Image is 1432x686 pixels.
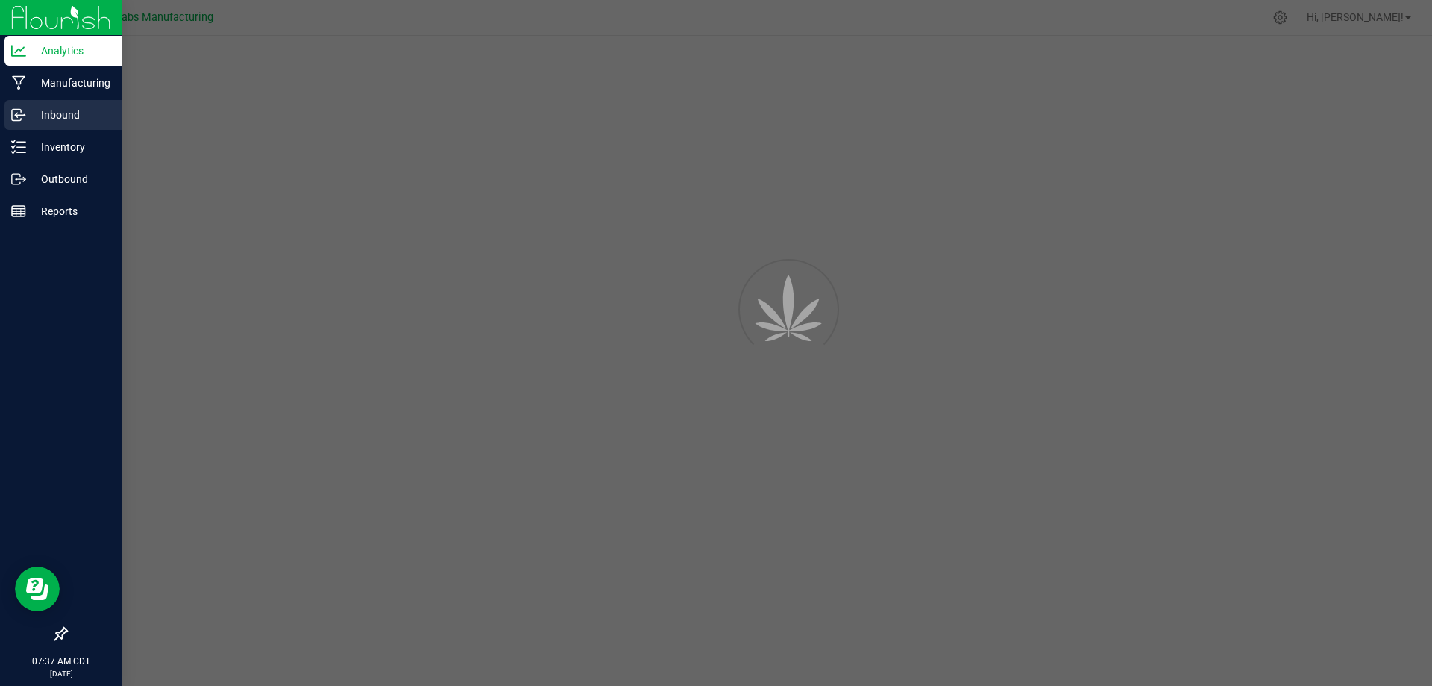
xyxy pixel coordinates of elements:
p: [DATE] [7,668,116,679]
p: Outbound [26,170,116,188]
p: Inventory [26,138,116,156]
p: Reports [26,202,116,220]
inline-svg: Analytics [11,43,26,58]
p: Analytics [26,42,116,60]
inline-svg: Manufacturing [11,75,26,90]
p: Inbound [26,106,116,124]
inline-svg: Reports [11,204,26,219]
p: Manufacturing [26,74,116,92]
p: 07:37 AM CDT [7,655,116,668]
inline-svg: Outbound [11,172,26,187]
iframe: Resource center [15,567,60,611]
inline-svg: Inbound [11,107,26,122]
inline-svg: Inventory [11,140,26,155]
